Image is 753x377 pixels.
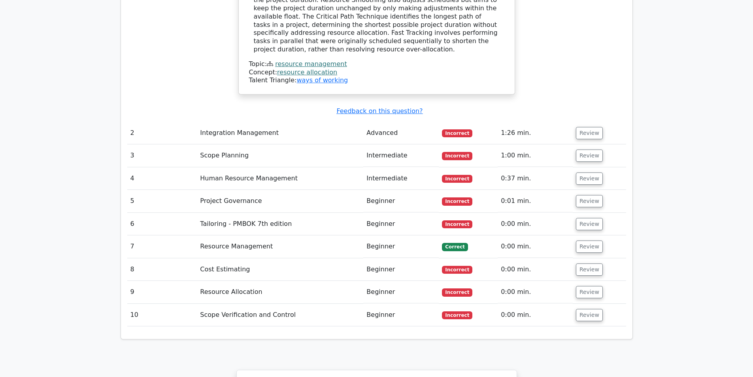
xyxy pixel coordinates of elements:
td: Scope Planning [197,144,363,167]
td: 0:37 min. [498,167,573,190]
div: Concept: [249,68,504,77]
td: 0:00 min. [498,235,573,258]
button: Review [576,263,603,276]
td: 3 [127,144,197,167]
td: Resource Allocation [197,281,363,303]
span: Incorrect [442,311,472,319]
td: 0:00 min. [498,281,573,303]
td: Beginner [363,213,439,235]
td: Cost Estimating [197,258,363,281]
td: 1:00 min. [498,144,573,167]
a: resource allocation [277,68,337,76]
td: Scope Verification and Control [197,304,363,326]
div: Talent Triangle: [249,60,504,85]
button: Review [576,150,603,162]
td: 4 [127,167,197,190]
td: 9 [127,281,197,303]
span: Incorrect [442,129,472,137]
td: 1:26 min. [498,122,573,144]
td: 2 [127,122,197,144]
a: ways of working [296,76,348,84]
button: Review [576,218,603,230]
td: Project Governance [197,190,363,212]
button: Review [576,286,603,298]
a: Feedback on this question? [336,107,423,115]
td: 8 [127,258,197,281]
td: Intermediate [363,167,439,190]
td: Beginner [363,281,439,303]
td: Advanced [363,122,439,144]
td: Intermediate [363,144,439,167]
button: Review [576,309,603,321]
span: Incorrect [442,266,472,274]
td: Beginner [363,235,439,258]
td: 10 [127,304,197,326]
button: Review [576,127,603,139]
span: Incorrect [442,220,472,228]
td: Beginner [363,304,439,326]
button: Review [576,195,603,207]
td: Human Resource Management [197,167,363,190]
td: Beginner [363,190,439,212]
td: Tailoring - PMBOK 7th edition [197,213,363,235]
td: 6 [127,213,197,235]
td: 7 [127,235,197,258]
span: Incorrect [442,288,472,296]
button: Review [576,241,603,253]
td: 0:00 min. [498,213,573,235]
span: Incorrect [442,197,472,205]
div: Topic: [249,60,504,68]
td: Integration Management [197,122,363,144]
td: Beginner [363,258,439,281]
td: 0:00 min. [498,304,573,326]
button: Review [576,172,603,185]
span: Incorrect [442,175,472,183]
td: Resource Management [197,235,363,258]
td: 0:00 min. [498,258,573,281]
td: 5 [127,190,197,212]
a: resource management [275,60,347,68]
span: Correct [442,243,468,251]
td: 0:01 min. [498,190,573,212]
span: Incorrect [442,152,472,160]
